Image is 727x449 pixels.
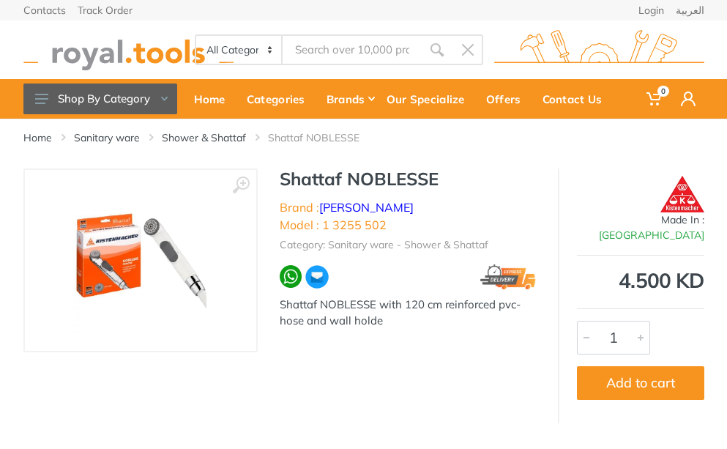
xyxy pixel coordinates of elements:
div: 4.500 KD [577,270,704,291]
div: Home [187,84,240,114]
a: Categories [240,79,320,119]
div: Contact Us [536,84,617,114]
a: Login [638,5,664,15]
img: wa.webp [280,265,302,288]
img: express.png [480,264,535,289]
a: Contact Us [536,79,617,119]
nav: breadcrumb [23,130,704,145]
select: Category [196,36,283,64]
input: Site search [283,34,422,65]
div: Offers [480,84,536,114]
a: Sanitary ware [74,130,140,145]
img: royal.tools Logo [23,30,234,70]
a: Track Order [78,5,133,15]
img: KISTENMACHER [660,176,704,212]
a: Contacts [23,5,66,15]
span: 0 [657,86,669,97]
a: Home [23,130,52,145]
h1: Shattaf NOBLESSE [280,168,536,190]
a: Shower & Shattaf [162,130,246,145]
div: Our Specialize [380,84,480,114]
li: Model : 1 3255 502 [280,216,387,234]
div: Categories [240,84,320,114]
li: Brand : [280,198,414,216]
a: Offers [480,79,536,119]
button: Shop By Category [23,84,177,114]
a: 0 [638,79,672,119]
div: Brands [320,84,380,114]
div: Made In : [577,212,704,243]
span: [GEOGRAPHIC_DATA] [599,229,704,242]
img: royal.tools Logo [494,30,704,70]
button: Add to cart [577,366,704,400]
img: Royal Tools - Shattaf NOBLESSE [74,185,207,336]
a: العربية [676,5,704,15]
li: Shattaf NOBLESSE [268,130,381,145]
div: Shattaf NOBLESSE with 120 cm reinforced pvc- hose and wall holde [280,297,536,330]
a: [PERSON_NAME] [319,200,414,215]
img: ma.webp [305,264,329,289]
li: Category: Sanitary ware - Shower & Shattaf [280,237,488,253]
a: Home [187,79,240,119]
a: Our Specialize [380,79,480,119]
